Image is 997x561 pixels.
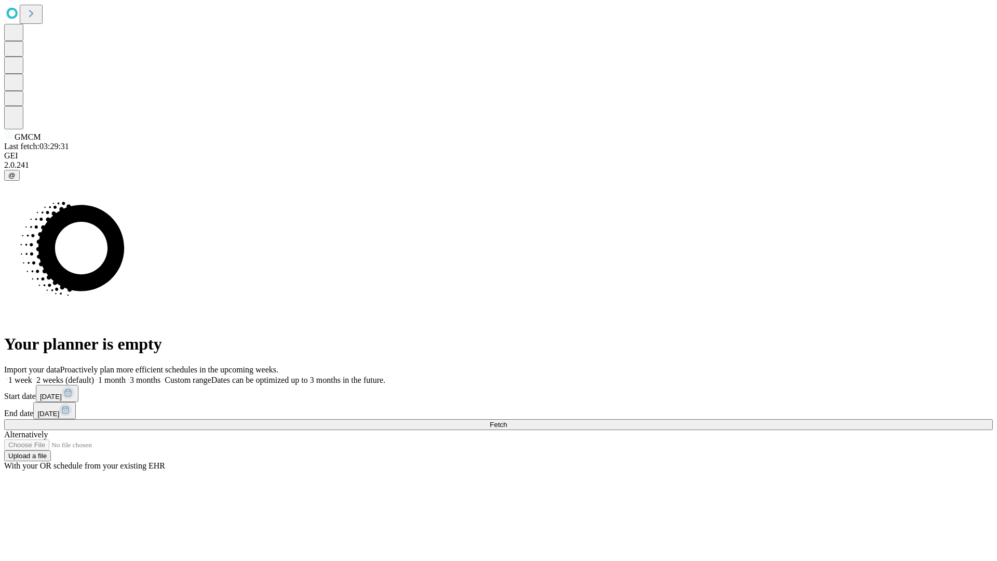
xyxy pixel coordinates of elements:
[4,142,69,151] span: Last fetch: 03:29:31
[4,365,60,374] span: Import your data
[4,385,993,402] div: Start date
[60,365,278,374] span: Proactively plan more efficient schedules in the upcoming weeks.
[165,376,211,384] span: Custom range
[8,376,32,384] span: 1 week
[4,419,993,430] button: Fetch
[8,171,16,179] span: @
[130,376,160,384] span: 3 months
[36,376,94,384] span: 2 weeks (default)
[37,410,59,418] span: [DATE]
[4,151,993,161] div: GEI
[490,421,507,429] span: Fetch
[4,170,20,181] button: @
[4,430,48,439] span: Alternatively
[33,402,76,419] button: [DATE]
[4,450,51,461] button: Upload a file
[15,132,41,141] span: GMCM
[4,402,993,419] div: End date
[211,376,385,384] span: Dates can be optimized up to 3 months in the future.
[4,335,993,354] h1: Your planner is empty
[4,461,165,470] span: With your OR schedule from your existing EHR
[98,376,126,384] span: 1 month
[40,393,62,400] span: [DATE]
[4,161,993,170] div: 2.0.241
[36,385,78,402] button: [DATE]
